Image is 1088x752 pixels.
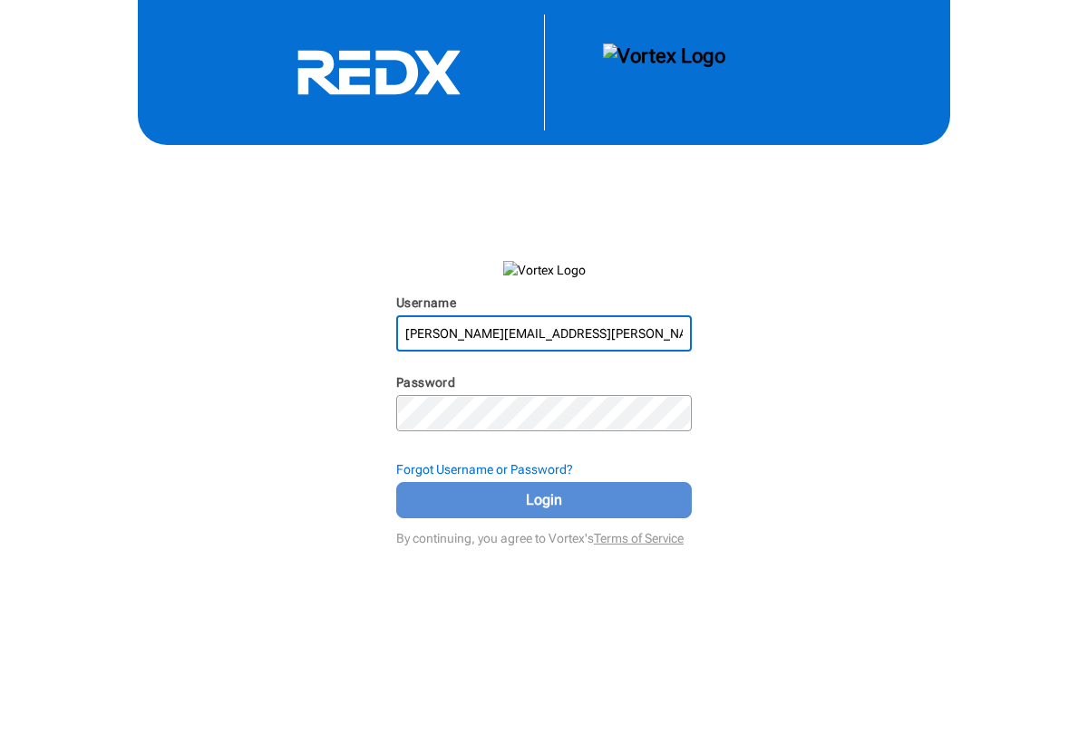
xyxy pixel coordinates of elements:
[594,531,684,545] a: Terms of Service
[396,295,456,310] label: Username
[396,462,573,477] strong: Forgot Username or Password?
[603,43,725,101] img: Vortex Logo
[396,375,455,390] label: Password
[396,522,692,547] div: By continuing, you agree to Vortex's
[396,460,692,478] div: Forgot Username or Password?
[243,49,515,96] svg: RedX Logo
[419,489,669,511] span: Login
[503,261,586,279] img: Vortex Logo
[396,482,692,518] button: Login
